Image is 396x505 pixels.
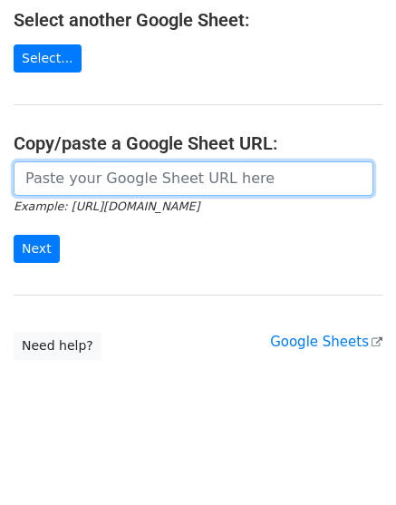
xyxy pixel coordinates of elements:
[14,332,101,360] a: Need help?
[270,334,382,350] a: Google Sheets
[14,235,60,263] input: Next
[14,132,382,154] h4: Copy/paste a Google Sheet URL:
[14,161,373,196] input: Paste your Google Sheet URL here
[14,44,82,73] a: Select...
[14,9,382,31] h4: Select another Google Sheet:
[14,199,199,213] small: Example: [URL][DOMAIN_NAME]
